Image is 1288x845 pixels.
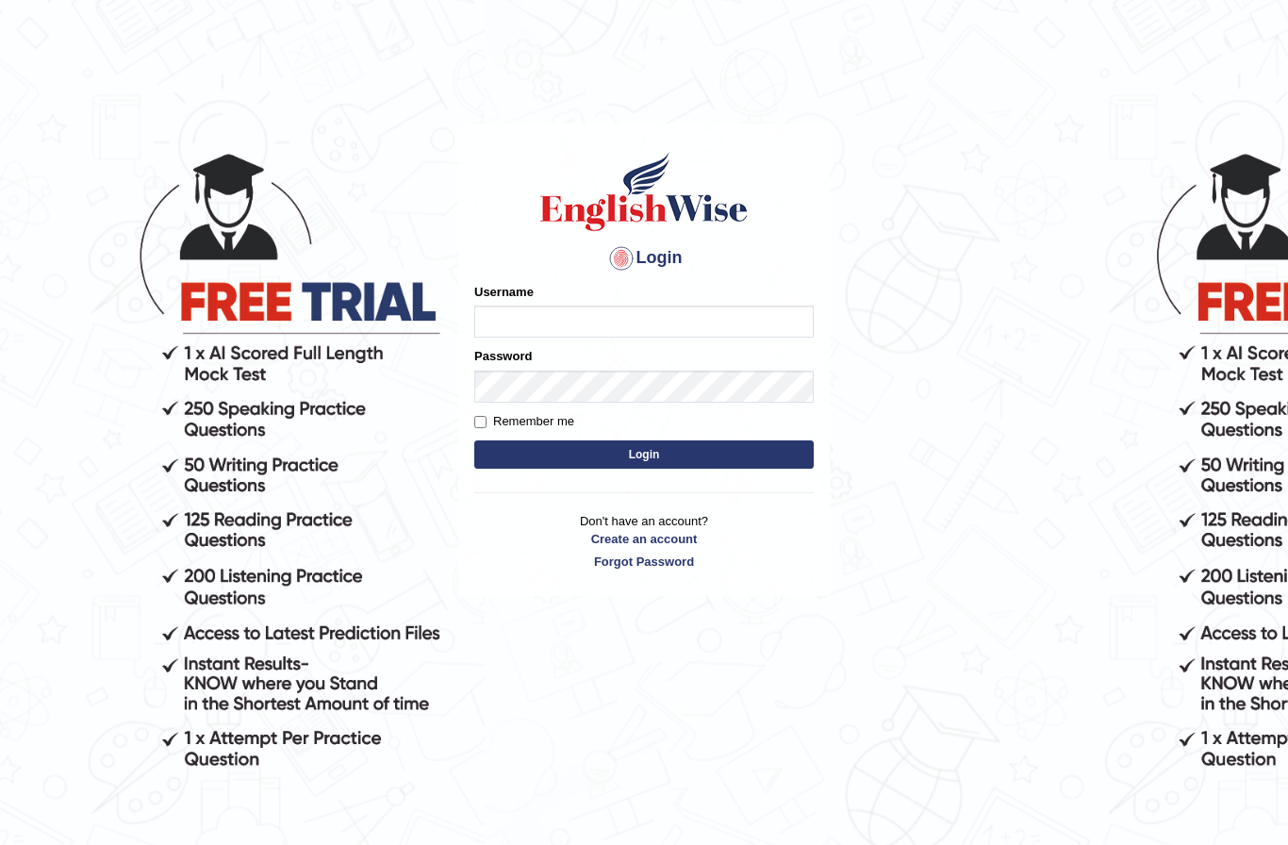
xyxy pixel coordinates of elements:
a: Create an account [474,530,814,548]
a: Forgot Password [474,553,814,571]
h4: Login [474,243,814,273]
button: Login [474,440,814,469]
p: Don't have an account? [474,512,814,571]
img: Logo of English Wise sign in for intelligent practice with AI [537,149,751,234]
label: Password [474,347,532,365]
label: Remember me [474,412,574,431]
input: Remember me [474,416,487,428]
label: Username [474,283,534,301]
